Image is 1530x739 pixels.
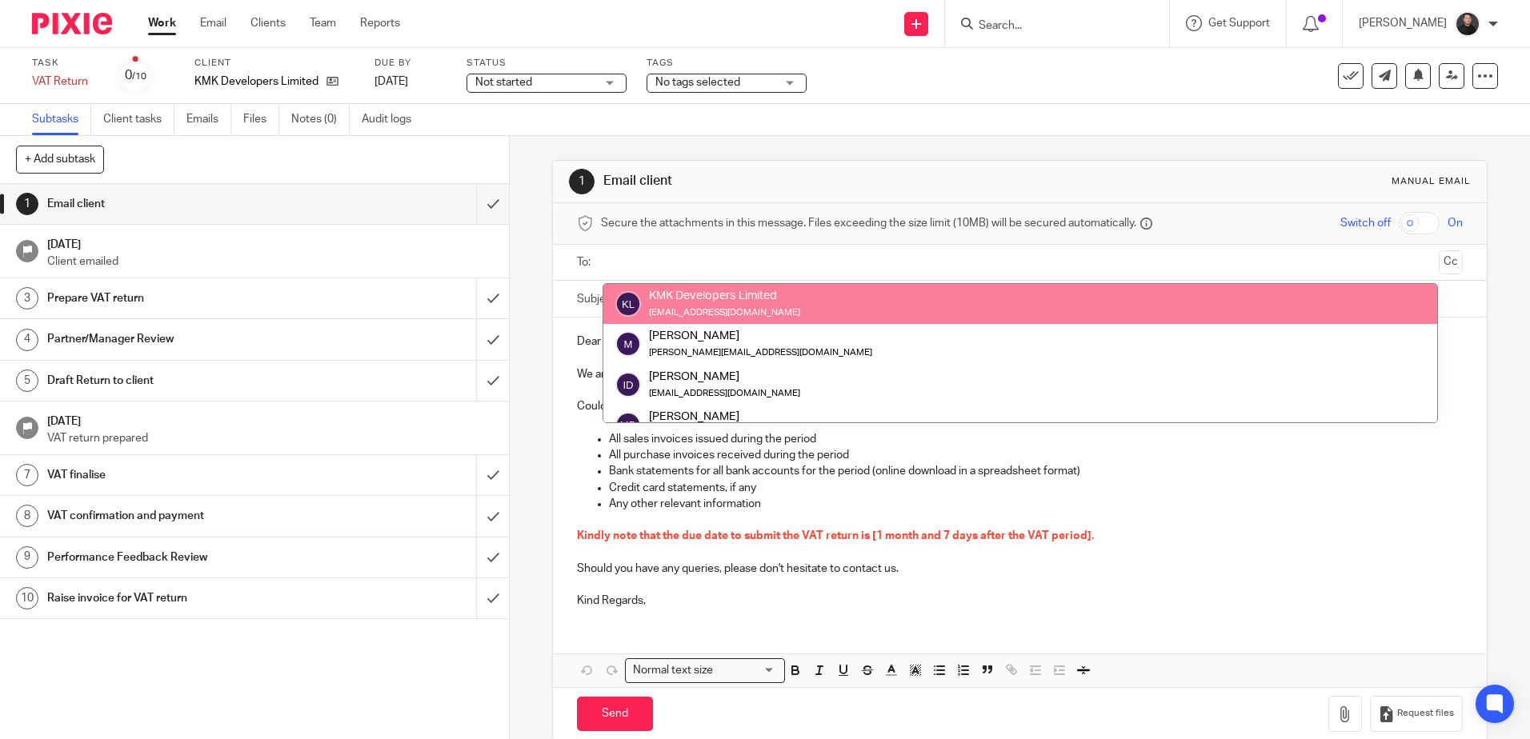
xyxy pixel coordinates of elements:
[47,545,322,569] h1: Performance Feedback Review
[629,662,716,679] span: Normal text size
[47,463,322,487] h1: VAT finalise
[374,57,447,70] label: Due by
[649,308,800,317] small: [EMAIL_ADDRESS][DOMAIN_NAME]
[615,372,641,397] img: svg%3E
[132,72,146,81] small: /10
[1455,11,1480,37] img: My%20Photo.jpg
[609,431,1462,447] p: All sales invoices issued during the period
[1448,215,1463,231] span: On
[615,291,641,317] img: svg%3E
[16,587,38,609] div: 10
[16,464,38,486] div: 7
[194,74,318,90] p: KMK Developers Limited
[250,15,286,31] a: Clients
[615,331,641,357] img: svg%3E
[103,104,174,135] a: Client tasks
[360,15,400,31] a: Reports
[16,369,38,392] div: 5
[649,368,800,384] div: [PERSON_NAME]
[16,505,38,527] div: 8
[1397,707,1454,720] span: Request files
[609,496,1462,512] p: Any other relevant information
[649,288,800,304] div: KMK Developers Limited
[649,409,800,425] div: [PERSON_NAME]
[1340,215,1391,231] span: Switch off
[977,19,1121,34] input: Search
[47,369,322,393] h1: Draft Return to client
[475,77,532,88] span: Not started
[609,463,1462,479] p: Bank statements for all bank accounts for the period (online download in a spreadsheet format)
[718,662,775,679] input: Search for option
[16,546,38,569] div: 9
[601,215,1136,231] span: Secure the attachments in this message. Files exceeding the size limit (10MB) will be secured aut...
[655,77,740,88] span: No tags selected
[47,327,322,351] h1: Partner/Manager Review
[291,104,350,135] a: Notes (0)
[569,169,595,194] div: 1
[649,348,872,357] small: [PERSON_NAME][EMAIL_ADDRESS][DOMAIN_NAME]
[32,74,96,90] div: VAT Return
[32,104,91,135] a: Subtasks
[603,173,1054,190] h1: Email client
[194,57,354,70] label: Client
[1359,15,1447,31] p: [PERSON_NAME]
[200,15,226,31] a: Email
[32,13,112,34] img: Pixie
[310,15,336,31] a: Team
[1392,175,1471,188] div: Manual email
[577,697,653,731] input: Send
[47,586,322,610] h1: Raise invoice for VAT return
[47,286,322,310] h1: Prepare VAT return
[47,430,494,446] p: VAT return prepared
[47,233,494,253] h1: [DATE]
[647,57,807,70] label: Tags
[577,366,1462,382] p: We are beginning to work on the VAT return of KMK Developers Limited for the quarter ending .
[47,409,494,429] h1: [DATE]
[16,193,38,215] div: 1
[362,104,423,135] a: Audit logs
[615,412,641,437] img: svg%3E
[47,254,494,270] p: Client emailed
[577,334,1462,350] p: Dear [PERSON_NAME],
[125,66,146,85] div: 0
[467,57,627,70] label: Status
[243,104,279,135] a: Files
[16,287,38,310] div: 3
[577,593,1462,609] p: Kind Regards,
[577,561,1462,577] p: Should you have any queries, please don't hesitate to contact us.
[577,254,595,270] label: To:
[1370,696,1463,732] button: Request files
[32,57,96,70] label: Task
[16,146,104,173] button: + Add subtask
[374,76,408,87] span: [DATE]
[609,447,1462,463] p: All purchase invoices received during the period
[148,15,176,31] a: Work
[16,329,38,351] div: 4
[47,192,322,216] h1: Email client
[649,389,800,397] small: [EMAIL_ADDRESS][DOMAIN_NAME]
[609,480,1462,496] p: Credit card statements, if any
[577,398,1462,414] p: Could you please send us the following information to enable us to prepare and file the VAT return:
[186,104,231,135] a: Emails
[1439,250,1463,274] button: Cc
[649,328,872,344] div: [PERSON_NAME]
[625,658,785,683] div: Search for option
[577,530,1094,541] span: Kindly note that the due date to submit the VAT return is [1 month and 7 days after the VAT period].
[47,504,322,528] h1: VAT confirmation and payment
[1208,18,1270,29] span: Get Support
[577,291,619,307] label: Subject:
